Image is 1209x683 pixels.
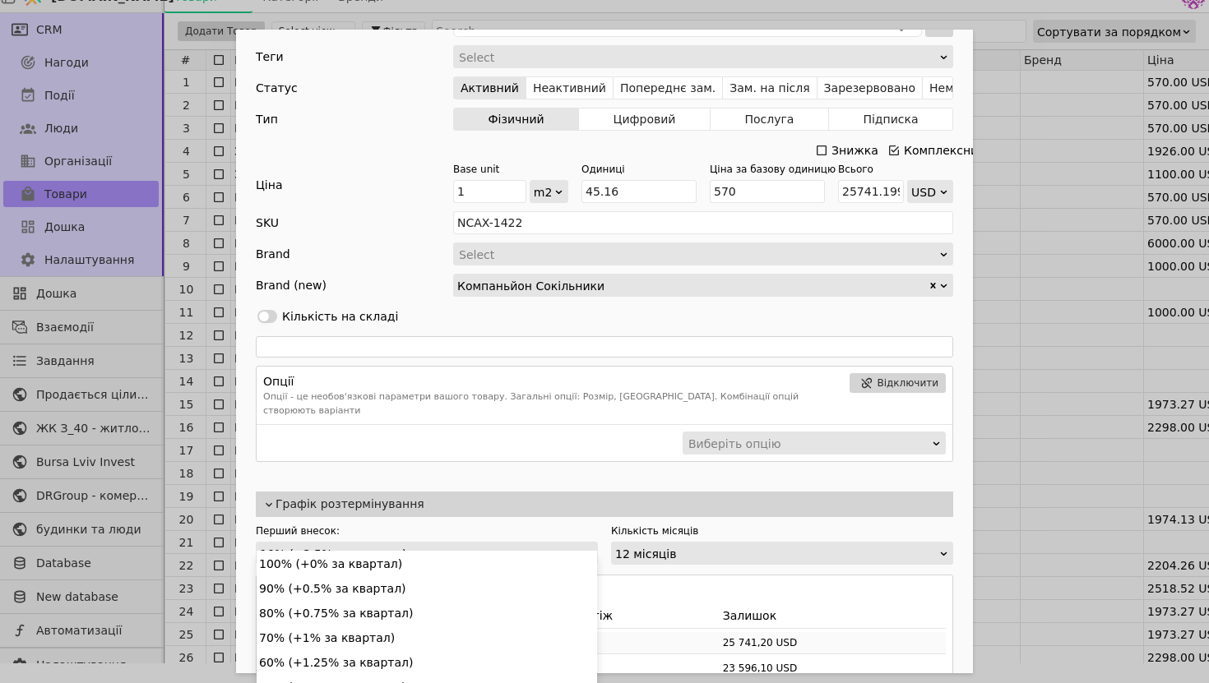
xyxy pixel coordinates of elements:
[534,181,554,204] div: m2
[257,551,597,575] div: 100% (+0% за квартал)
[688,432,929,455] div: Виберіть опцію
[256,274,327,297] div: Brand (new)
[256,108,278,131] div: Тип
[723,635,946,650] div: 25 741,20 USD
[263,582,946,599] h4: Графік платежів
[581,162,687,177] div: Одиниці
[493,635,716,650] div: 2 574,12 USD
[453,162,558,177] div: Base unit
[723,661,946,676] div: 23 596,10 USD
[818,76,923,99] button: Зарезервовано
[454,108,579,131] button: Фізичний
[256,45,284,68] div: Теги
[256,242,290,265] div: Brand
[579,108,711,131] button: Цифровий
[256,177,453,203] div: Ціна
[850,373,946,393] button: Відключити
[614,76,723,99] button: Попереднє зам.
[911,181,938,204] div: USD
[831,139,878,162] div: Знижка
[457,275,928,296] div: Компаньйон Сокільники
[257,600,597,625] div: 80% (+0.75% за квартал)
[829,108,952,131] button: Підписка
[282,308,398,325] div: Кількість на складі
[260,542,583,565] div: 10% (+2.5% за квартал)
[611,524,953,538] label: Кількість місяців
[454,76,526,99] button: Активний
[256,211,279,234] div: SKU
[923,76,974,99] button: Немає
[710,162,815,177] div: Ціна за базову одиницю
[257,649,597,674] div: 60% (+1.25% за квартал)
[493,661,716,676] div: 2 145,10 USD
[615,542,938,565] div: 12 місяців
[838,162,943,177] div: Всього
[256,524,598,538] label: Перший внесок:
[257,575,597,600] div: 90% (+0.5% за квартал)
[257,625,597,649] div: 70% (+1% за квартал)
[493,607,716,625] div: Щомісячний платіж
[236,30,973,673] div: Add Opportunity
[723,607,946,625] div: Залишок
[459,243,937,266] div: Select
[256,76,298,99] div: Статус
[263,373,843,390] h3: Опції
[526,76,614,99] button: Неактивний
[723,76,817,99] button: Зам. на після
[711,108,829,131] button: Послуга
[263,390,843,418] p: Опції - це необов'язкові параметри вашого товару. Загальні опції: Розмір, [GEOGRAPHIC_DATA]. Комб...
[276,496,947,513] span: Графік розтермінування
[904,139,985,162] div: Комплексний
